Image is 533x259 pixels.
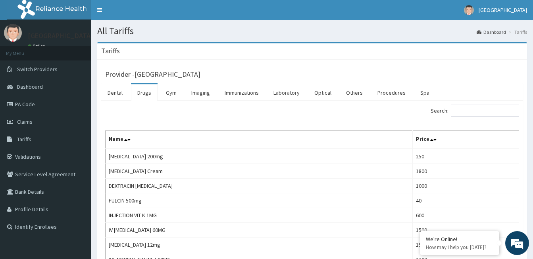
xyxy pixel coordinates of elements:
span: Claims [17,118,33,125]
td: 40 [413,193,519,208]
td: 150 [413,238,519,252]
a: Online [28,43,47,49]
td: 1500 [413,223,519,238]
td: DEXTRACIN [MEDICAL_DATA] [106,179,413,193]
a: Spa [414,84,436,101]
td: 250 [413,149,519,164]
h3: Tariffs [101,47,120,55]
h3: Provider - [GEOGRAPHIC_DATA] [105,71,200,78]
div: We're Online! [426,236,493,243]
td: IV [MEDICAL_DATA] 60MG [106,223,413,238]
td: [MEDICAL_DATA] Cream [106,164,413,179]
a: Drugs [131,84,158,101]
img: User Image [464,5,474,15]
span: Switch Providers [17,66,58,73]
td: 1800 [413,164,519,179]
a: Others [340,84,369,101]
td: FULCIN 500mg [106,193,413,208]
li: Tariffs [507,29,527,35]
a: Dental [101,84,129,101]
a: Immunizations [218,84,265,101]
td: [MEDICAL_DATA] 200mg [106,149,413,164]
a: Dashboard [477,29,506,35]
a: Optical [308,84,338,101]
span: Dashboard [17,83,43,90]
p: [GEOGRAPHIC_DATA] [28,32,93,39]
label: Search: [431,105,519,117]
p: How may I help you today? [426,244,493,251]
td: [MEDICAL_DATA] 12mg [106,238,413,252]
h1: All Tariffs [97,26,527,36]
th: Price [413,131,519,149]
a: Gym [160,84,183,101]
td: 1000 [413,179,519,193]
a: Procedures [371,84,412,101]
span: [GEOGRAPHIC_DATA] [479,6,527,14]
input: Search: [451,105,519,117]
img: User Image [4,24,22,42]
a: Imaging [185,84,216,101]
td: 600 [413,208,519,223]
th: Name [106,131,413,149]
span: Tariffs [17,136,31,143]
a: Laboratory [267,84,306,101]
td: INJECTION VIT K 1MG [106,208,413,223]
